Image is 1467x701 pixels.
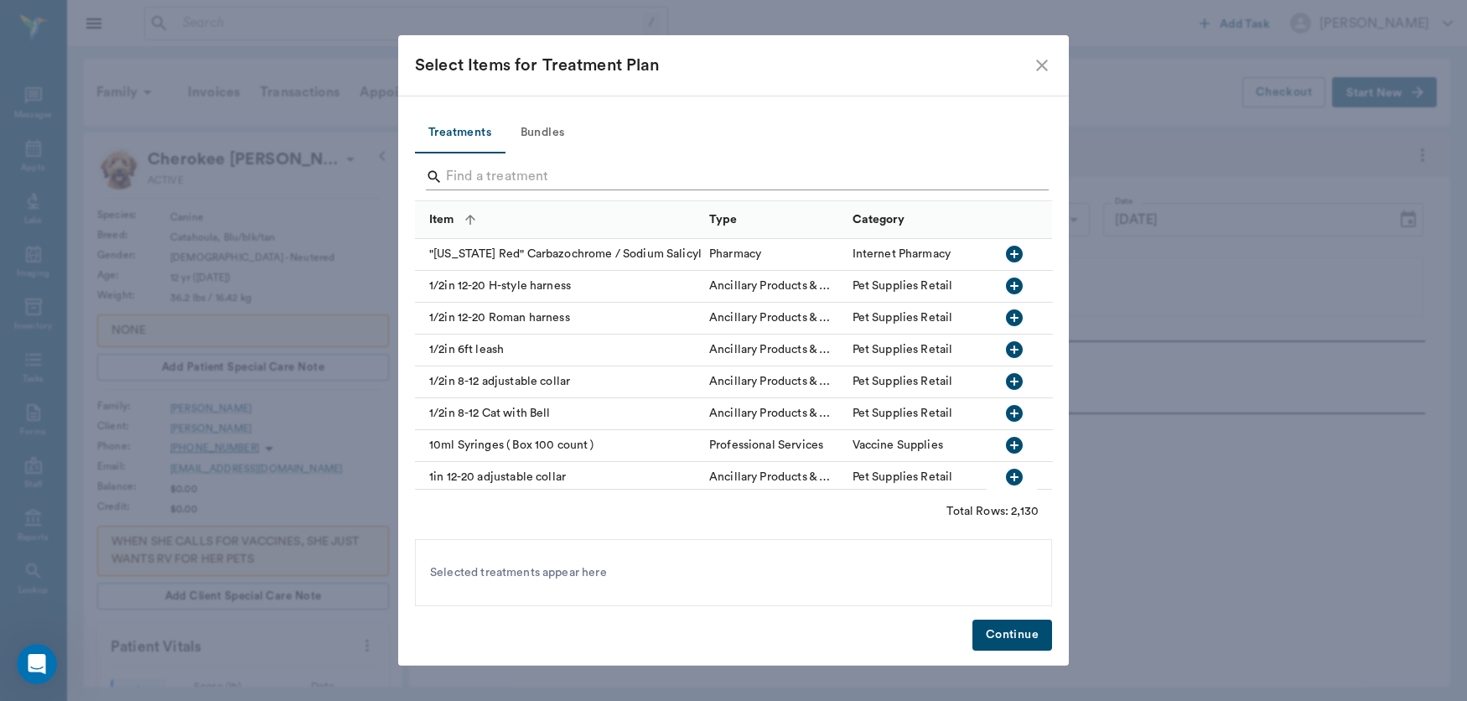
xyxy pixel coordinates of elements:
[853,309,953,326] div: Pet Supplies Retail
[853,373,953,390] div: Pet Supplies Retail
[415,430,701,462] div: 10ml Syringes ( Box 100 count )
[701,200,844,238] div: Type
[415,52,1032,79] div: Select Items for Treatment Plan
[853,437,943,454] div: Vaccine Supplies
[999,208,1023,231] button: Sort
[709,196,738,243] div: Type
[853,278,953,294] div: Pet Supplies Retail
[17,644,57,684] iframe: Intercom live chat
[430,564,607,582] span: Selected treatments appear here
[709,341,836,358] div: Ancillary Products & Services
[709,278,836,294] div: Ancillary Products & Services
[459,208,482,231] button: Sort
[429,196,454,243] div: Item
[853,246,951,262] div: Internet Pharmacy
[415,239,701,271] div: "[US_STATE] Red" Carbazochrome / Sodium Salicylate (10mgml/250mg/ml) 100ml
[415,335,701,366] div: 1/2in 6ft leash
[742,208,765,231] button: Sort
[426,164,1049,194] div: Search
[415,303,701,335] div: 1/2in 12-20 Roman harness
[709,309,836,326] div: Ancillary Products & Services
[709,437,823,454] div: Professional Services
[853,469,953,486] div: Pet Supplies Retail
[709,469,836,486] div: Ancillary Products & Services
[415,200,701,238] div: Item
[505,113,580,153] button: Bundles
[415,366,701,398] div: 1/2in 8-12 adjustable collar
[446,164,1024,190] input: Find a treatment
[972,620,1052,651] button: Continue
[709,373,836,390] div: Ancillary Products & Services
[415,462,701,494] div: 1in 12-20 adjustable collar
[709,405,836,422] div: Ancillary Products & Services
[853,196,905,243] div: Category
[853,405,953,422] div: Pet Supplies Retail
[415,398,701,430] div: 1/2in 8-12 Cat with Bell
[844,200,988,238] div: Category
[709,246,761,262] div: Pharmacy
[909,208,932,231] button: Sort
[415,271,701,303] div: 1/2in 12-20 H-style harness
[853,341,953,358] div: Pet Supplies Retail
[415,113,505,153] button: Treatments
[1032,55,1052,75] button: close
[946,503,1039,520] div: Total Rows: 2,130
